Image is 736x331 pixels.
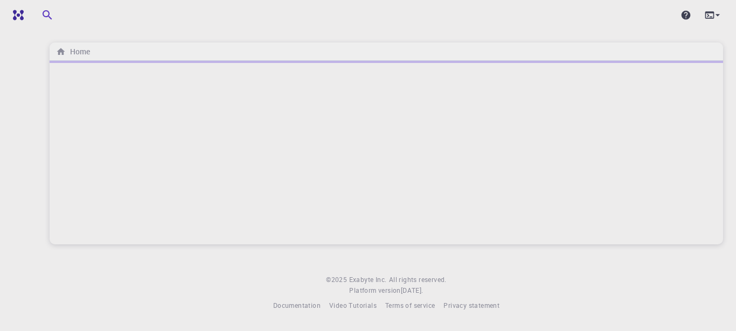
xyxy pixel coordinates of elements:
[401,286,423,294] span: [DATE] .
[273,300,321,311] a: Documentation
[9,10,24,20] img: logo
[349,285,400,296] span: Platform version
[329,300,377,311] a: Video Tutorials
[326,274,349,285] span: © 2025
[329,301,377,309] span: Video Tutorials
[443,301,499,309] span: Privacy statement
[54,46,92,58] nav: breadcrumb
[349,275,387,284] span: Exabyte Inc.
[401,285,423,296] a: [DATE].
[385,301,435,309] span: Terms of service
[443,300,499,311] a: Privacy statement
[349,274,387,285] a: Exabyte Inc.
[385,300,435,311] a: Terms of service
[66,46,90,58] h6: Home
[273,301,321,309] span: Documentation
[389,274,447,285] span: All rights reserved.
